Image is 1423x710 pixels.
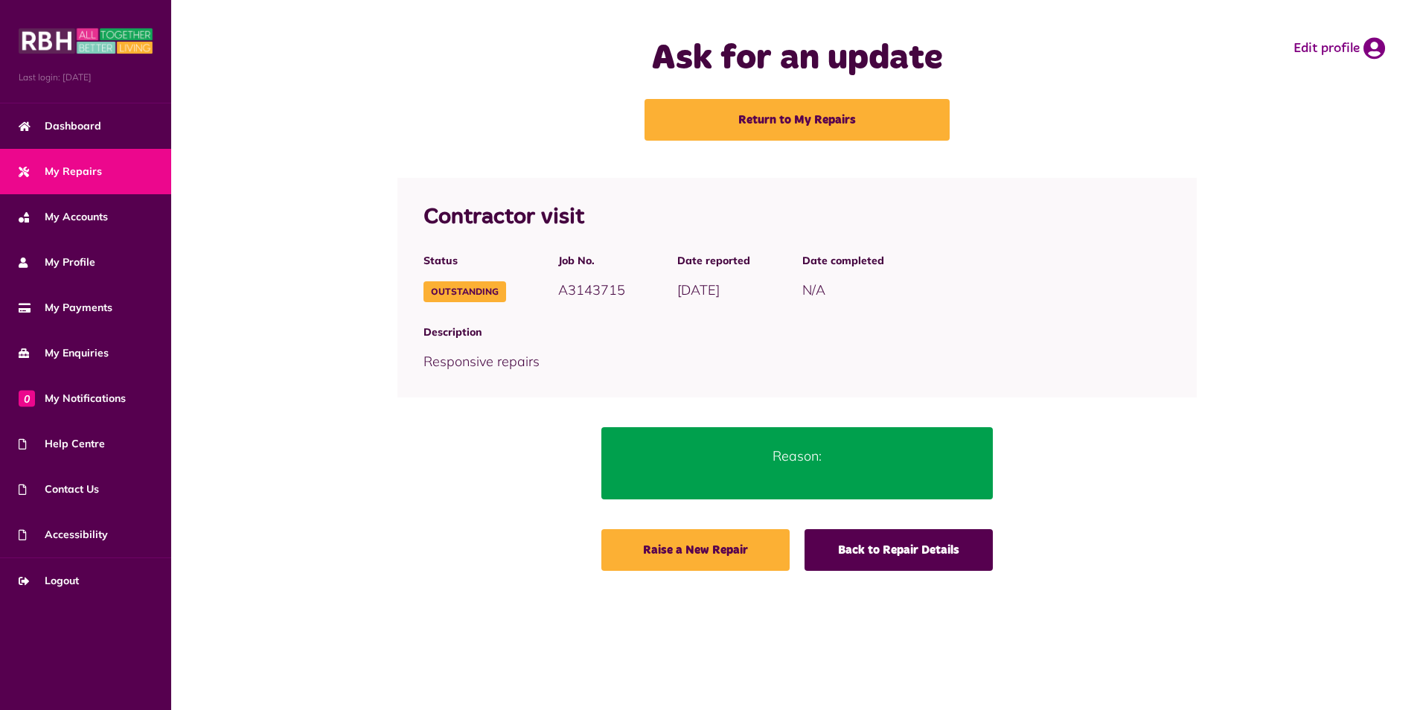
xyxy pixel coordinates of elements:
span: Help Centre [19,436,105,452]
span: 0 [19,390,35,406]
span: Outstanding [423,281,506,302]
span: Contact Us [19,482,99,497]
span: [DATE] [677,281,720,298]
span: Accessibility [19,527,108,543]
span: Job No. [558,253,625,269]
a: Back to Repair Details [805,529,993,571]
span: My Accounts [19,209,108,225]
span: Last login: [DATE] [19,71,153,84]
span: Description [423,324,1170,340]
span: My Profile [19,255,95,270]
span: My Notifications [19,391,126,406]
span: Responsive repairs [423,353,540,370]
h1: Ask for an update [499,37,1095,80]
span: Dashboard [19,118,101,134]
span: Date completed [802,253,884,269]
span: N/A [802,281,825,298]
span: A3143715 [558,281,625,298]
span: Contractor visit [423,206,584,228]
a: Return to My Repairs [645,99,950,141]
p: Reason: [624,446,971,466]
span: My Payments [19,300,112,316]
span: My Enquiries [19,345,109,361]
a: Edit profile [1294,37,1385,60]
span: Status [423,253,506,269]
a: Raise a New Repair [601,529,790,571]
span: Date reported [677,253,750,269]
span: Logout [19,573,79,589]
span: My Repairs [19,164,102,179]
img: MyRBH [19,26,153,56]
